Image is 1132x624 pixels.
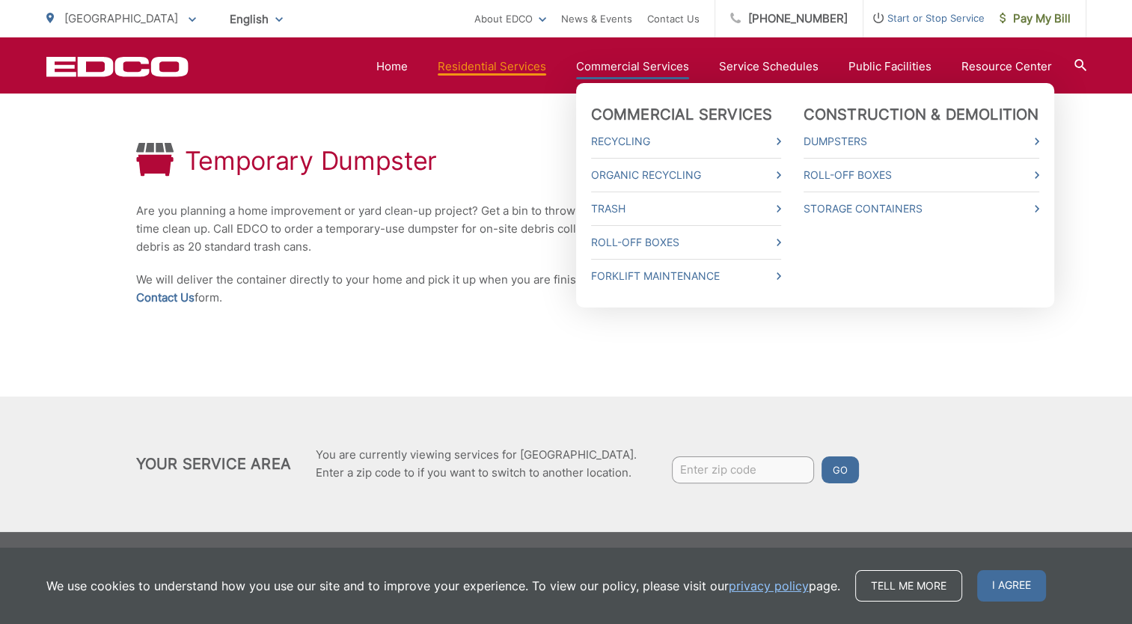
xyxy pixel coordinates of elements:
[64,11,178,25] span: [GEOGRAPHIC_DATA]
[729,577,809,595] a: privacy policy
[591,267,781,285] a: Forklift Maintenance
[822,456,859,483] button: Go
[438,58,546,76] a: Residential Services
[804,132,1039,150] a: Dumpsters
[218,6,294,32] span: English
[46,577,840,595] p: We use cookies to understand how you use our site and to improve your experience. To view our pol...
[136,455,291,473] h2: Your Service Area
[474,10,546,28] a: About EDCO
[855,570,962,602] a: Tell me more
[719,58,819,76] a: Service Schedules
[977,570,1046,602] span: I agree
[136,289,195,307] a: Contact Us
[848,58,931,76] a: Public Facilities
[1000,10,1071,28] span: Pay My Bill
[804,105,1039,123] a: Construction & Demolition
[961,58,1052,76] a: Resource Center
[804,166,1039,184] a: Roll-Off Boxes
[591,105,773,123] a: Commercial Services
[185,146,438,176] h1: Temporary Dumpster
[591,200,781,218] a: Trash
[591,166,781,184] a: Organic Recycling
[561,10,632,28] a: News & Events
[804,200,1039,218] a: Storage Containers
[136,202,997,256] p: Are you planning a home improvement or yard clean-up project? Get a bin to throw it in! Temporary...
[376,58,408,76] a: Home
[591,132,781,150] a: Recycling
[647,10,700,28] a: Contact Us
[46,56,189,77] a: EDCD logo. Return to the homepage.
[576,58,689,76] a: Commercial Services
[136,271,997,307] p: We will deliver the container directly to your home and pick it up when you are finished. For mor...
[316,446,637,482] p: You are currently viewing services for [GEOGRAPHIC_DATA]. Enter a zip code to if you want to swit...
[672,456,814,483] input: Enter zip code
[591,233,781,251] a: Roll-Off Boxes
